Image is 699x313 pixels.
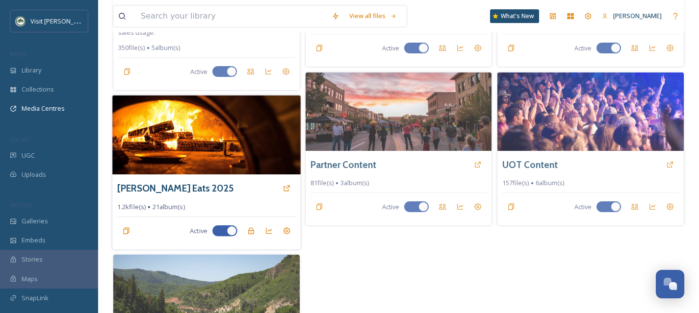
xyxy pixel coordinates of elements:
span: WIDGETS [10,201,32,209]
span: 350 file(s) [118,43,145,52]
span: Library [22,66,41,75]
span: 157 file(s) [502,178,529,188]
span: Galleries [22,217,48,226]
span: Active [574,202,592,212]
span: [PERSON_NAME] [613,11,662,20]
span: Media Centres [22,104,65,113]
input: Search your library [136,5,327,27]
a: UOT Content [502,158,558,172]
span: Active [574,44,592,53]
span: Visit [PERSON_NAME] [30,16,93,25]
span: Active [190,67,207,76]
span: 6 album(s) [536,178,564,188]
span: 3 album(s) [340,178,369,188]
span: SnapLink [22,293,49,303]
span: Stories [22,255,43,264]
span: Maps [22,274,38,284]
span: 21 album(s) [153,202,185,212]
span: Collections [22,85,54,94]
span: 1.2k file(s) [117,202,146,212]
span: COLLECT [10,136,31,143]
span: 5 album(s) [152,43,180,52]
span: 81 file(s) [311,178,334,188]
a: [PERSON_NAME] Eats 2025 [117,181,233,195]
a: What's New [490,9,539,23]
button: Open Chat [656,270,684,298]
img: 1H_7bEjasG-tDBg2ZbZAgWSTh3UWjgLTY.jpg [497,72,684,151]
span: Active [382,202,399,212]
span: Active [190,226,207,236]
a: View all files [344,6,402,25]
span: UGC [22,151,35,160]
a: Partner Content [311,158,376,172]
img: Copy%20of%20WOOD%20OVEN%20FIRE%20%282%29%20-%20AJ%20Hubbard.jpg [112,96,300,175]
span: Embeds [22,236,46,245]
span: MEDIA [10,50,27,58]
img: Unknown.png [16,16,26,26]
span: Active [382,44,399,53]
span: Uploads [22,170,46,179]
a: [PERSON_NAME] [597,6,667,25]
img: small-HarvestMoon2015-LightingBryan-331-%281%29.jpg [306,72,492,151]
